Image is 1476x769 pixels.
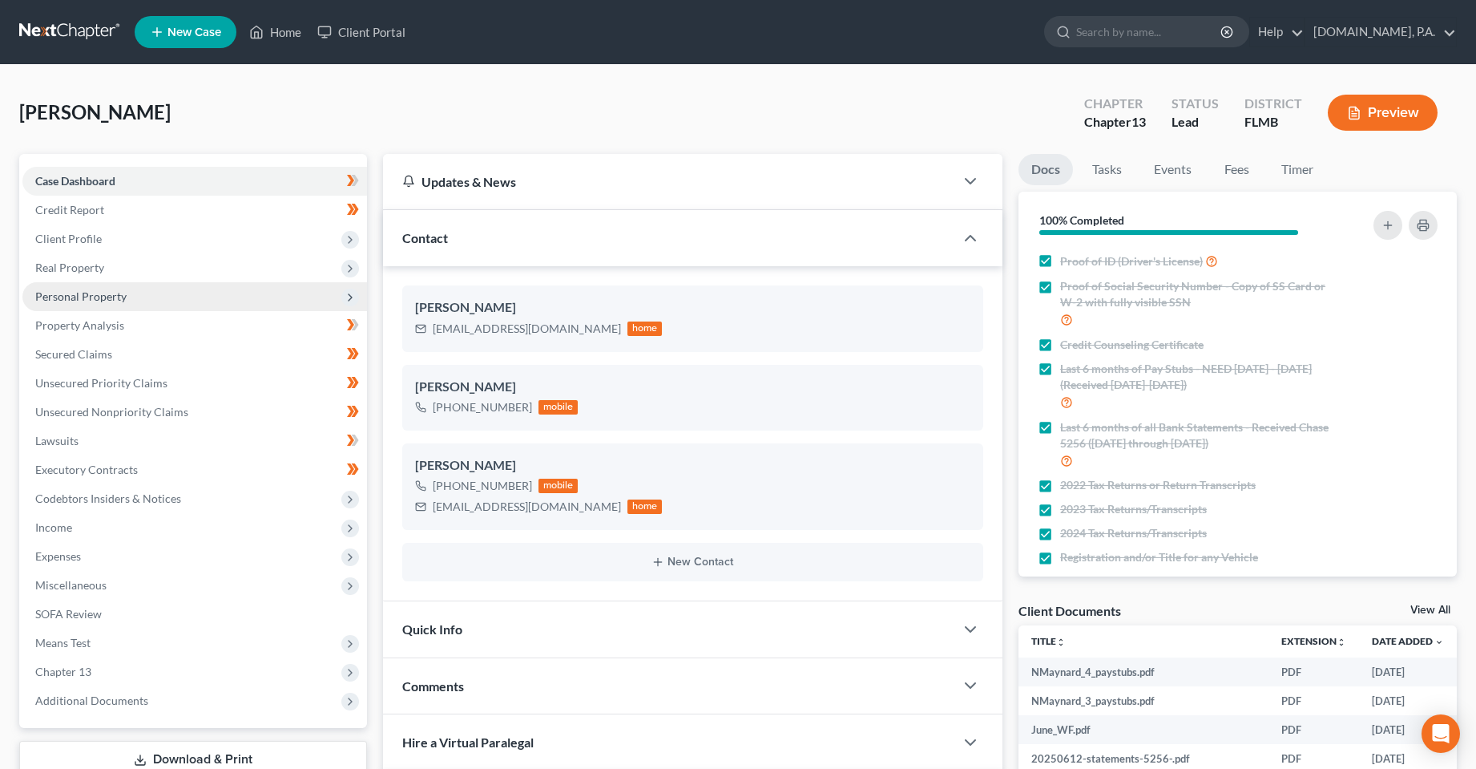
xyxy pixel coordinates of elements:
[1422,714,1460,753] div: Open Intercom Messenger
[1060,501,1207,517] span: 2023 Tax Returns/Transcripts
[35,463,138,476] span: Executory Contracts
[1060,525,1207,541] span: 2024 Tax Returns/Transcripts
[1031,635,1066,647] a: Titleunfold_more
[35,492,181,505] span: Codebtors Insiders & Notices
[22,311,367,340] a: Property Analysis
[415,378,971,397] div: [PERSON_NAME]
[1060,477,1256,493] span: 2022 Tax Returns or Return Transcripts
[402,230,448,245] span: Contact
[35,434,79,447] span: Lawsuits
[35,549,81,563] span: Expenses
[1172,95,1219,113] div: Status
[167,26,221,38] span: New Case
[1268,658,1359,686] td: PDF
[22,455,367,484] a: Executory Contracts
[1244,95,1302,113] div: District
[433,478,532,494] div: [PHONE_NUMBER]
[35,578,107,592] span: Miscellaneous
[1018,602,1121,619] div: Client Documents
[309,18,413,47] a: Client Portal
[22,167,367,196] a: Case Dashboard
[1018,686,1268,715] td: NMaynard_3_paystubs.pdf
[433,499,621,515] div: [EMAIL_ADDRESS][DOMAIN_NAME]
[1268,154,1326,185] a: Timer
[1039,213,1124,227] strong: 100% Completed
[1084,95,1146,113] div: Chapter
[402,621,462,637] span: Quick Info
[415,556,971,569] button: New Contact
[35,232,102,245] span: Client Profile
[35,318,124,332] span: Property Analysis
[1410,605,1450,616] a: View All
[35,203,104,217] span: Credit Report
[19,100,171,123] span: [PERSON_NAME]
[1060,278,1333,310] span: Proof of Social Security Number - Copy of SS Card or W-2 with fully visible SSN
[627,322,663,336] div: home
[1268,686,1359,715] td: PDF
[1060,361,1333,393] span: Last 6 months of Pay Stubs - NEED [DATE] - [DATE] (Received [DATE]-[DATE])
[35,665,91,678] span: Chapter 13
[1250,18,1304,47] a: Help
[1076,17,1223,47] input: Search by name...
[22,427,367,455] a: Lawsuits
[1172,113,1219,132] div: Lead
[22,600,367,629] a: SOFA Review
[1281,635,1346,647] a: Extensionunfold_more
[35,636,91,650] span: Means Test
[1359,658,1457,686] td: [DATE]
[627,500,663,514] div: home
[1018,658,1268,686] td: NMaynard_4_paystubs.pdf
[22,369,367,398] a: Unsecured Priority Claims
[1305,18,1456,47] a: [DOMAIN_NAME], P.A.
[1244,113,1302,132] div: FLMB
[433,321,621,337] div: [EMAIL_ADDRESS][DOMAIN_NAME]
[1079,154,1135,185] a: Tasks
[1060,573,1333,621] span: 401k, IRA, [PERSON_NAME], Stock/Brokerage, Pension Funds, & Retirement account statements (If any)
[1060,549,1258,565] span: Registration and/or Title for any Vehicle
[1337,637,1346,647] i: unfold_more
[241,18,309,47] a: Home
[415,298,971,318] div: [PERSON_NAME]
[1359,686,1457,715] td: [DATE]
[35,289,127,303] span: Personal Property
[1018,154,1073,185] a: Docs
[402,173,936,190] div: Updates & News
[1018,715,1268,744] td: June_WF.pdf
[1372,635,1444,647] a: Date Added expand_more
[22,398,367,427] a: Unsecured Nonpriority Claims
[402,735,534,750] span: Hire a Virtual Paralegal
[433,399,532,415] div: [PHONE_NUMBER]
[415,456,971,476] div: [PERSON_NAME]
[22,196,367,225] a: Credit Report
[1060,337,1204,353] span: Credit Counseling Certificate
[1060,419,1333,451] span: Last 6 months of all Bank Statements - Received Chase 5256 ([DATE] through [DATE])
[22,340,367,369] a: Secured Claims
[35,261,104,274] span: Real Property
[538,400,579,415] div: mobile
[1060,253,1203,269] span: Proof of ID (Driver's License)
[1084,113,1146,132] div: Chapter
[1328,95,1438,131] button: Preview
[35,347,112,361] span: Secured Claims
[1141,154,1204,185] a: Events
[538,479,579,493] div: mobile
[35,694,148,707] span: Additional Documents
[1056,637,1066,647] i: unfold_more
[1268,715,1359,744] td: PDF
[1211,154,1262,185] a: Fees
[1359,715,1457,744] td: [DATE]
[35,520,72,534] span: Income
[35,376,167,390] span: Unsecured Priority Claims
[1434,637,1444,647] i: expand_more
[35,405,188,419] span: Unsecured Nonpriority Claims
[1131,114,1146,129] span: 13
[35,174,115,188] span: Case Dashboard
[402,678,464,694] span: Comments
[35,607,102,621] span: SOFA Review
